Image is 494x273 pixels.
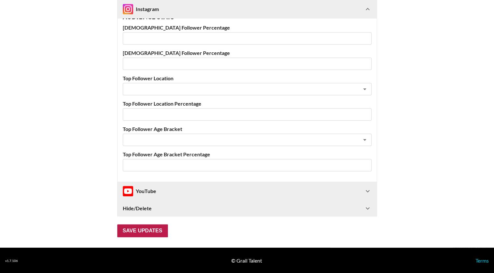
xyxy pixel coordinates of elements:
[123,4,159,14] div: Instagram
[123,126,372,132] label: Top Follower Age Bracket
[123,4,133,14] img: Instagram
[231,257,262,264] div: © Grail Talent
[123,186,133,196] img: Instagram
[5,259,18,263] div: v 1.7.106
[118,201,377,216] div: Hide/Delete
[123,151,372,158] label: Top Follower Age Bracket Percentage
[123,75,372,82] label: Top Follower Location
[117,224,168,237] input: Save Updates
[475,257,489,264] a: Terms
[123,14,372,20] h3: Audience Stats
[123,24,372,31] label: [DEMOGRAPHIC_DATA] Follower Percentage
[123,186,156,196] div: YouTube
[118,182,377,200] div: InstagramYouTube
[123,50,372,56] label: [DEMOGRAPHIC_DATA] Follower Percentage
[360,84,369,94] button: Open
[123,205,152,212] strong: Hide/Delete
[123,100,372,107] label: Top Follower Location Percentage
[360,135,369,144] button: Open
